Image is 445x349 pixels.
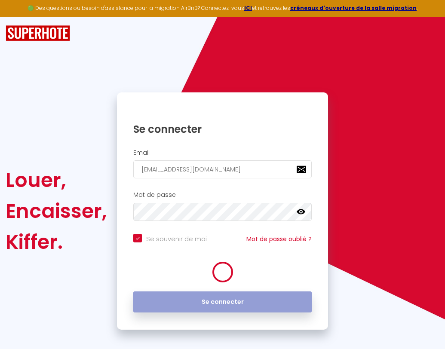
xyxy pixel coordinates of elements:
input: Ton Email [133,160,312,178]
h1: Se connecter [133,122,312,136]
a: ICI [244,4,252,12]
div: Kiffer. [6,227,107,257]
img: SuperHote logo [6,25,70,41]
a: créneaux d'ouverture de la salle migration [290,4,417,12]
button: Ouvrir le widget de chat LiveChat [7,3,33,29]
div: Louer, [6,165,107,196]
button: Se connecter [133,291,312,313]
a: Mot de passe oublié ? [246,235,312,243]
h2: Email [133,149,312,156]
h2: Mot de passe [133,191,312,199]
div: Encaisser, [6,196,107,227]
